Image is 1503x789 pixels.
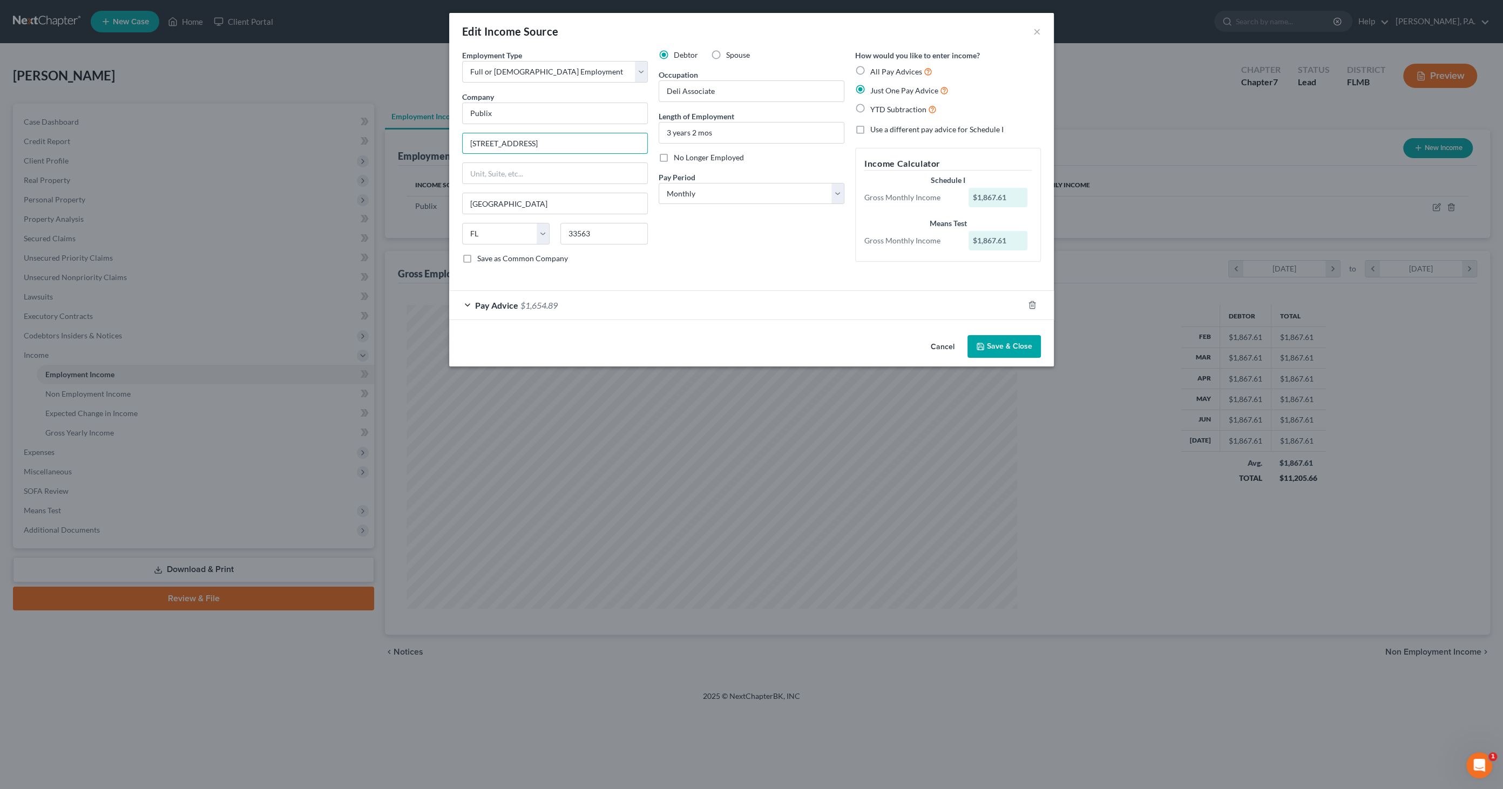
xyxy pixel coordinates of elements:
span: Debtor [674,50,698,59]
input: Enter zip... [560,223,648,244]
div: Edit Income Source [462,24,558,39]
button: Cancel [922,336,963,358]
div: $1,867.61 [969,231,1028,250]
label: Length of Employment [659,111,734,122]
input: -- [659,81,844,101]
input: ex: 2 years [659,123,844,143]
input: Enter city... [463,193,647,214]
div: Means Test [864,218,1032,229]
input: Unit, Suite, etc... [463,163,647,183]
span: All Pay Advices [870,67,922,76]
span: Company [462,92,494,101]
div: Gross Monthly Income [859,235,963,246]
span: No Longer Employed [674,153,744,162]
span: Pay Period [659,173,695,182]
div: Schedule I [864,175,1032,186]
label: Occupation [659,69,698,80]
span: 1 [1488,752,1497,761]
span: Use a different pay advice for Schedule I [870,125,1004,134]
span: Spouse [726,50,750,59]
span: $1,654.89 [520,300,558,310]
div: Gross Monthly Income [859,192,963,203]
span: Pay Advice [475,300,518,310]
button: Save & Close [967,335,1041,358]
input: Enter address... [463,133,647,154]
span: Save as Common Company [477,254,568,263]
label: How would you like to enter income? [855,50,980,61]
iframe: Intercom live chat [1466,752,1492,778]
input: Search company by name... [462,103,648,124]
span: Employment Type [462,51,522,60]
span: Just One Pay Advice [870,86,938,95]
div: $1,867.61 [969,188,1028,207]
span: YTD Subtraction [870,105,926,114]
h5: Income Calculator [864,157,1032,171]
button: × [1033,25,1041,38]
